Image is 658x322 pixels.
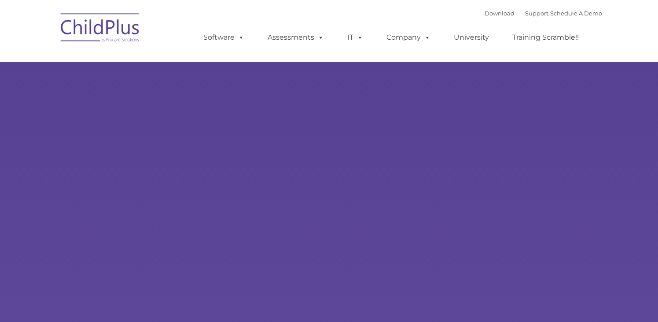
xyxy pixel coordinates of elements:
font: | [485,10,602,17]
a: Company [378,29,439,46]
a: IT [338,29,372,46]
a: Support [525,10,548,17]
a: Software [195,29,253,46]
a: Download [485,10,515,17]
a: Assessments [259,29,333,46]
a: Schedule A Demo [550,10,602,17]
img: ChildPlus by Procare Solutions [56,7,144,51]
a: Training Scramble!! [504,29,588,46]
a: University [445,29,498,46]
